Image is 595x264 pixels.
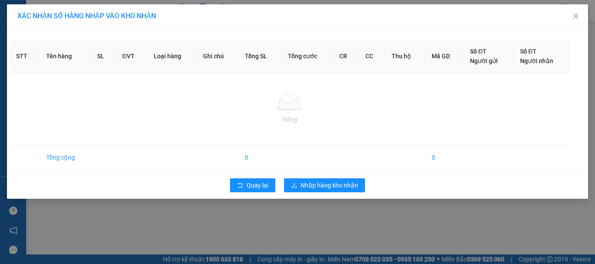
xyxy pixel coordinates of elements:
span: download [291,182,297,189]
span: XÁC NHẬN SỐ HÀNG NHẬP VÀO KHO NHẬN [17,12,156,20]
td: 0 [425,146,463,170]
span: rollback [237,182,243,189]
th: CR [332,40,358,73]
th: SL [90,40,115,73]
th: ĐVT [115,40,147,73]
span: Số ĐT [520,48,537,55]
button: downloadNhập hàng kho nhận [284,178,365,192]
div: Trống [16,115,562,124]
span: Nhập hàng kho nhận [301,180,358,190]
span: Quay lại [247,180,268,190]
span: Người nhận [520,57,553,64]
th: Thu hộ [385,40,425,73]
th: STT [9,40,39,73]
td: 0 [238,146,281,170]
span: close [572,13,579,20]
th: CC [358,40,385,73]
td: Tổng cộng [39,146,90,170]
span: Số ĐT [470,48,487,55]
th: Tổng SL [238,40,281,73]
th: Mã GD [425,40,463,73]
th: Tên hàng [39,40,90,73]
span: Người gửi [470,57,498,64]
button: Close [564,4,588,29]
button: rollbackQuay lại [230,178,275,192]
th: Loại hàng [147,40,196,73]
th: Ghi chú [196,40,238,73]
th: Tổng cước [281,40,332,73]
